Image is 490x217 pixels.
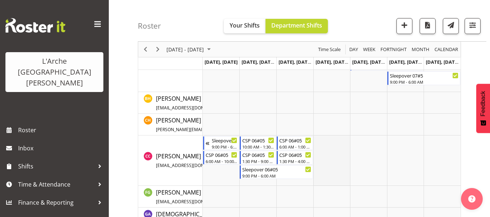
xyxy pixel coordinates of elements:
div: 9:00 PM - 6:00 AM [242,173,311,179]
h4: Roster [138,22,161,30]
span: Roster [18,125,105,135]
span: calendar [434,45,459,54]
div: Crissandra Cruz"s event - CSP 06#05 Begin From Tuesday, September 16, 2025 at 10:00:00 AM GMT+12:... [240,136,276,150]
span: Department Shifts [271,21,322,29]
button: Fortnight [379,45,408,54]
span: Inbox [18,143,105,154]
div: 1:30 PM - 9:00 PM [242,158,274,164]
div: CSP 06#05 [279,137,311,144]
span: [EMAIL_ADDRESS][DOMAIN_NAME] [156,105,228,111]
div: Crissandra Cruz"s event - Sleepover 06#05 Begin From Sunday, September 14, 2025 at 9:00:00 PM GMT... [203,136,239,150]
span: Time Scale [317,45,341,54]
div: CSP 06#05 [279,151,311,158]
td: Christopher Hill resource [138,114,203,135]
div: Crissandra Cruz"s event - CSP 06#05 Begin From Wednesday, September 17, 2025 at 6:00:00 AM GMT+12... [277,136,313,150]
div: Crissandra Cruz"s event - CSP 06#05 Begin From Tuesday, September 16, 2025 at 1:30:00 PM GMT+12:0... [240,151,276,164]
span: [PERSON_NAME] [156,95,257,111]
div: 6:00 AM - 10:00 AM [206,158,238,164]
button: Filter Shifts [465,18,481,34]
div: Previous [139,42,152,57]
button: Time Scale [317,45,342,54]
span: [PERSON_NAME] [156,116,325,133]
div: 9:00 PM - 6:00 AM [212,144,238,150]
div: L'Arche [GEOGRAPHIC_DATA][PERSON_NAME] [13,56,96,88]
div: CSP 06#05 [206,151,238,158]
span: [PERSON_NAME] [156,152,260,169]
button: Your Shifts [224,19,265,33]
span: [EMAIL_ADDRESS][DOMAIN_NAME] [156,199,228,205]
span: [PERSON_NAME] [156,188,260,205]
span: [DATE], [DATE] [242,59,275,65]
div: Next [152,42,164,57]
span: Shifts [18,161,94,172]
span: [DATE], [DATE] [352,59,385,65]
td: Ben Hammond resource [138,92,203,114]
div: Crissandra Cruz"s event - CSP 06#05 Begin From Monday, September 15, 2025 at 6:00:00 AM GMT+12:00... [203,151,239,164]
span: [DATE] - [DATE] [166,45,205,54]
img: Rosterit website logo [5,18,65,33]
button: September 15 - 21, 2025 [165,45,214,54]
div: Crissandra Cruz"s event - Sleepover 06#05 Begin From Tuesday, September 16, 2025 at 9:00:00 PM GM... [240,165,313,179]
button: Next [153,45,163,54]
a: [PERSON_NAME][PERSON_NAME][EMAIL_ADDRESS][DOMAIN_NAME][PERSON_NAME] [156,116,325,133]
span: Day [349,45,359,54]
div: CSP 06#05 [242,137,274,144]
button: Send a list of all shifts for the selected filtered period to all rostered employees. [443,18,459,34]
button: Download a PDF of the roster according to the set date range. [420,18,436,34]
span: Feedback [480,91,486,116]
div: Sleepover 06#05 [212,137,238,144]
span: [DATE], [DATE] [426,59,459,65]
span: [DATE], [DATE] [316,59,349,65]
button: Previous [141,45,151,54]
div: 6:00 AM - 1:00 PM [279,144,311,150]
div: 10:00 AM - 1:30 PM [242,144,274,150]
a: [PERSON_NAME][EMAIL_ADDRESS][DOMAIN_NAME] [156,152,260,169]
button: Timeline Day [348,45,359,54]
button: Timeline Month [411,45,431,54]
img: help-xxl-2.png [468,195,475,203]
span: Month [411,45,430,54]
button: Add a new shift [396,18,412,34]
span: Your Shifts [230,21,260,29]
button: Feedback - Show survey [476,84,490,133]
div: 9:00 PM - 6:00 AM [390,79,458,85]
span: [DATE], [DATE] [205,59,238,65]
div: Crissandra Cruz"s event - CSP 06#05 Begin From Wednesday, September 17, 2025 at 1:30:00 PM GMT+12... [277,151,313,164]
div: Aman Kaur"s event - Sleepover 07#5 Begin From Saturday, September 20, 2025 at 9:00:00 PM GMT+12:0... [387,71,460,85]
span: [EMAIL_ADDRESS][DOMAIN_NAME] [156,162,228,168]
div: Sleepover 07#5 [390,72,458,79]
span: [DATE], [DATE] [389,59,422,65]
button: Department Shifts [265,19,328,33]
span: [PERSON_NAME][EMAIL_ADDRESS][DOMAIN_NAME][PERSON_NAME] [156,126,296,133]
span: Week [362,45,376,54]
td: Crissandra Cruz resource [138,135,203,186]
button: Timeline Week [362,45,377,54]
span: Time & Attendance [18,179,94,190]
span: Fortnight [380,45,407,54]
span: Finance & Reporting [18,197,94,208]
span: [DATE], [DATE] [279,59,312,65]
button: Month [433,45,460,54]
div: Sleepover 06#05 [242,166,311,173]
a: [PERSON_NAME][EMAIL_ADDRESS][DOMAIN_NAME] [156,188,260,205]
td: Faustina Gaensicke resource [138,186,203,208]
a: [PERSON_NAME][EMAIL_ADDRESS][DOMAIN_NAME] [156,94,257,112]
div: CSP 06#05 [242,151,274,158]
div: 1:30 PM - 4:00 PM [279,158,311,164]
